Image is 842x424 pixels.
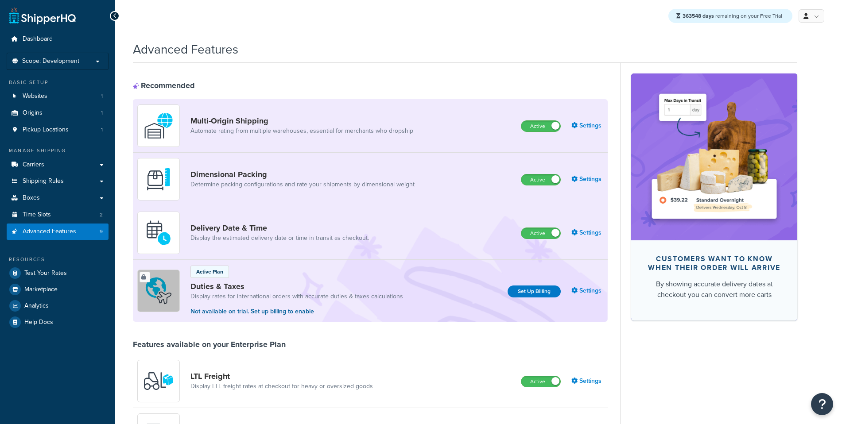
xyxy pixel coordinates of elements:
div: Resources [7,256,109,263]
a: Settings [571,227,603,239]
a: Set Up Billing [508,285,561,297]
a: Settings [571,285,603,297]
div: Features available on your Enterprise Plan [133,339,286,349]
li: Time Slots [7,207,109,223]
span: Origins [23,109,43,117]
div: By showing accurate delivery dates at checkout you can convert more carts [645,279,783,300]
a: Advanced Features9 [7,224,109,240]
span: Help Docs [24,319,53,326]
a: Settings [571,375,603,387]
span: remaining on your Free Trial [683,12,782,20]
a: Display LTL freight rates at checkout for heavy or oversized goods [190,382,373,391]
a: LTL Freight [190,371,373,381]
a: Time Slots2 [7,207,109,223]
span: Scope: Development [22,58,79,65]
a: Determine packing configurations and rate your shipments by dimensional weight [190,180,415,189]
span: Test Your Rates [24,270,67,277]
p: Not available on trial. Set up billing to enable [190,307,403,316]
img: WatD5o0RtDAAAAAElFTkSuQmCC [143,110,174,141]
div: Basic Setup [7,79,109,86]
label: Active [521,376,560,387]
a: Help Docs [7,314,109,330]
label: Active [521,174,560,185]
span: 9 [100,228,103,235]
a: Dimensional Packing [190,170,415,179]
li: Pickup Locations [7,122,109,138]
a: Dashboard [7,31,109,47]
span: 1 [101,109,103,117]
span: Shipping Rules [23,177,64,185]
span: Carriers [23,161,44,169]
div: Manage Shipping [7,147,109,154]
a: Pickup Locations1 [7,122,109,138]
li: Websites [7,88,109,104]
a: Boxes [7,190,109,206]
span: Dashboard [23,35,53,43]
span: Analytics [24,302,49,310]
a: Shipping Rules [7,173,109,189]
a: Test Your Rates [7,265,109,281]
a: Websites1 [7,88,109,104]
a: Analytics [7,298,109,314]
a: Carriers [7,157,109,173]
span: Advanced Features [23,228,76,235]
label: Active [521,228,560,239]
span: 1 [101,126,103,134]
strong: 363548 days [683,12,714,20]
label: Active [521,121,560,131]
a: Duties & Taxes [190,281,403,291]
a: Display the estimated delivery date or time in transit as checkout. [190,234,369,243]
img: feature-image-ddt-36eae7f7280da8017bfb280eaccd9c446f90b1fe08728e4019434db127062ab4.png [644,87,784,227]
a: Automate rating from multiple warehouses, essential for merchants who dropship [190,127,413,135]
a: Settings [571,119,603,132]
span: Boxes [23,194,40,202]
li: Advanced Features [7,224,109,240]
div: Customers want to know when their order will arrive [645,254,783,272]
div: Recommended [133,81,195,90]
img: y79ZsPf0fXUFUhFXDzUgf+ktZg5F2+ohG75+v3d2s1D9TjoU8PiyCIluIjV41seZevKCRuEjTPPOKHJsQcmKCXGdfprl3L4q7... [143,366,174,397]
span: Time Slots [23,211,51,219]
span: 2 [100,211,103,219]
a: Settings [571,173,603,185]
span: Pickup Locations [23,126,69,134]
span: Websites [23,93,47,100]
button: Open Resource Center [811,393,833,415]
span: Marketplace [24,286,58,293]
h1: Advanced Features [133,41,238,58]
img: DTVBYsAAAAAASUVORK5CYII= [143,164,174,195]
span: 1 [101,93,103,100]
p: Active Plan [196,268,223,276]
a: Display rates for international orders with accurate duties & taxes calculations [190,292,403,301]
li: Origins [7,105,109,121]
a: Multi-Origin Shipping [190,116,413,126]
a: Delivery Date & Time [190,223,369,233]
img: gfkeb5ejjkALwAAAABJRU5ErkJggg== [143,217,174,248]
a: Origins1 [7,105,109,121]
a: Marketplace [7,281,109,297]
